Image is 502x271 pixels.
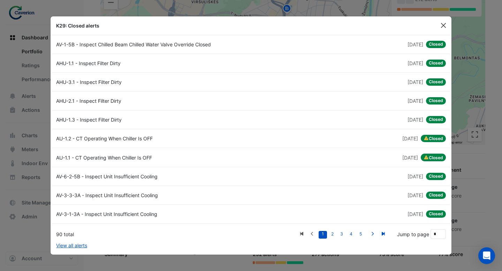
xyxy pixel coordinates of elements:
[328,231,336,239] a: 2
[52,97,251,104] div: AHU-2.1 - Inspect Filter Dirty
[408,60,423,66] span: Tue 23-Sep-2025 13:20 CEST
[426,78,446,86] span: Closed
[426,173,446,180] span: Closed
[426,192,446,199] span: Closed
[52,41,251,48] div: AV-1-5B - Inspect Chilled Beam Chilled Water Valve Override Closed
[356,231,365,239] a: 5
[52,154,251,161] div: AU-1.1 - CT Operating When Chiller Is OFF
[402,155,418,161] span: Wed 03-Sep-2025 09:35 CEST
[52,116,251,123] div: AHU-1.3 - Inspect Filter Dirty
[52,135,251,142] div: AU-1.2 - CT Operating When Chiller Is OFF
[52,173,251,180] div: AV-6-2-5B - Inspect Unit Insufficient Cooling
[426,97,446,104] span: Closed
[367,230,378,239] a: Next
[408,98,423,104] span: Tue 23-Sep-2025 13:20 CEST
[52,210,251,218] div: AV-3-1-3A - Inspect Unit Insufficient Cooling
[438,20,449,31] button: Close
[408,41,423,47] span: Tue 23-Sep-2025 14:31 CEST
[402,135,418,141] span: Wed 03-Sep-2025 09:35 CEST
[56,231,296,238] div: 90 total
[426,60,446,67] span: Closed
[421,154,446,161] span: Closed
[337,231,346,239] a: 3
[421,135,446,142] span: Closed
[378,230,389,239] a: Last
[56,23,99,29] b: K29: Closed alerts
[426,116,446,123] span: Closed
[408,173,423,179] span: Mon 11-Aug-2025 10:13 CEST
[52,60,251,67] div: AHU-1.1 - Inspect Filter Dirty
[347,231,355,239] a: 4
[408,117,423,123] span: Tue 23-Sep-2025 12:49 CEST
[478,247,495,264] div: Open Intercom Messenger
[319,231,327,239] a: 1
[426,41,446,48] span: Closed
[56,242,87,249] a: View all alerts
[426,210,446,218] span: Closed
[397,231,429,238] label: Jump to page
[408,192,423,198] span: Mon 11-Aug-2025 07:39 CEST
[408,211,423,217] span: Fri 08-Aug-2025 15:56 CEST
[52,78,251,86] div: AHU-3.1 - Inspect Filter Dirty
[52,192,251,199] div: AV-3-3-3A - Inspect Unit Insufficient Cooling
[408,79,423,85] span: Tue 23-Sep-2025 13:20 CEST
